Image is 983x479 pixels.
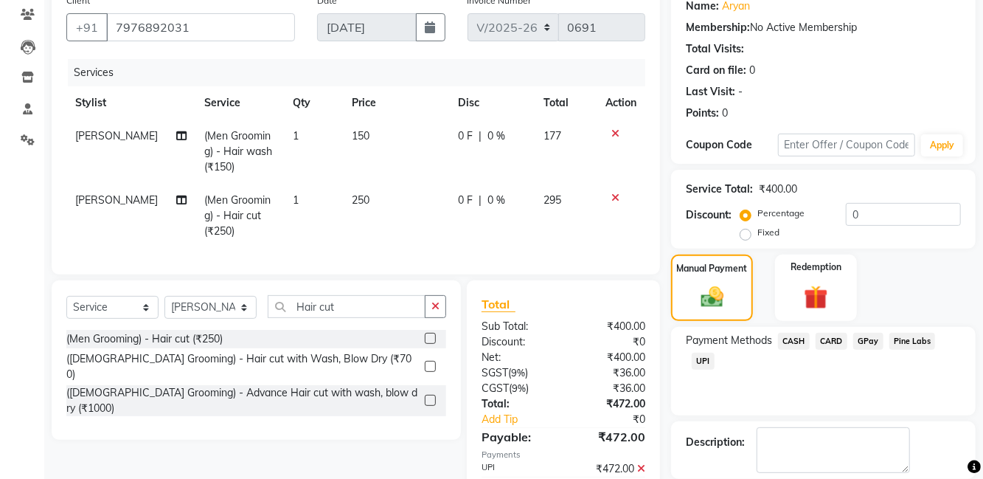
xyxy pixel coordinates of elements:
span: 250 [352,193,369,207]
label: Redemption [791,261,841,274]
div: 0 [722,106,728,121]
div: ₹472.00 [563,428,656,446]
label: Fixed [757,226,779,239]
div: Points: [686,106,719,121]
span: 0 % [487,193,505,208]
span: [PERSON_NAME] [75,129,158,142]
div: ₹472.00 [563,396,656,412]
th: Action [597,86,645,120]
span: GPay [853,333,883,350]
div: Service Total: [686,182,753,197]
span: CASH [778,333,810,350]
div: Services [68,59,656,86]
span: 0 % [487,128,505,144]
span: 9% [511,367,525,379]
div: Payable: [470,428,563,446]
span: Pine Labs [889,333,936,350]
th: Service [195,86,284,120]
img: _cash.svg [694,284,731,310]
div: ₹400.00 [563,319,656,334]
span: 295 [544,193,562,207]
th: Qty [284,86,343,120]
span: 1 [293,129,299,142]
div: Description: [686,435,745,450]
span: Payment Methods [686,333,772,348]
div: ₹400.00 [563,350,656,365]
input: Enter Offer / Coupon Code [778,134,915,156]
span: | [479,193,482,208]
div: Card on file: [686,63,746,78]
div: (Men Grooming) - Hair cut (₹250) [66,331,223,347]
button: Apply [921,134,963,156]
div: UPI [470,461,563,477]
div: ₹0 [563,334,656,350]
div: ([DEMOGRAPHIC_DATA] Grooming) - Hair cut with Wash, Blow Dry (₹700) [66,351,419,382]
button: +91 [66,13,108,41]
div: ₹472.00 [563,461,656,477]
span: 9% [512,382,526,394]
span: SGST [482,366,508,379]
th: Disc [449,86,535,120]
div: Coupon Code [686,137,777,153]
th: Total [535,86,597,120]
div: ( ) [470,381,563,396]
span: 177 [544,129,562,142]
span: 0 F [458,128,473,144]
th: Stylist [66,86,195,120]
div: ([DEMOGRAPHIC_DATA] Grooming) - Advance Hair cut with wash, blow dry (₹1000) [66,385,419,416]
div: Net: [470,350,563,365]
div: ( ) [470,365,563,381]
img: _gift.svg [796,283,836,313]
a: Add Tip [470,412,579,427]
div: ₹400.00 [759,182,797,197]
div: No Active Membership [686,20,961,35]
span: Total [482,297,515,312]
div: Total Visits: [686,41,744,57]
label: Percentage [757,207,805,220]
span: 1 [293,193,299,207]
span: 150 [352,129,369,142]
div: ₹36.00 [563,381,656,396]
span: CGST [482,382,509,395]
input: Search or Scan [268,295,425,318]
div: Last Visit: [686,84,735,100]
span: | [479,128,482,144]
span: (Men Grooming) - Hair wash (₹150) [204,129,272,173]
span: CARD [816,333,847,350]
div: Total: [470,396,563,412]
div: ₹0 [579,412,656,427]
th: Price [343,86,449,120]
input: Search by Name/Mobile/Email/Code [106,13,295,41]
span: UPI [692,353,715,370]
span: [PERSON_NAME] [75,193,158,207]
div: Discount: [686,207,732,223]
div: Discount: [470,334,563,350]
div: Sub Total: [470,319,563,334]
label: Manual Payment [677,262,748,275]
div: ₹36.00 [563,365,656,381]
div: Payments [482,449,645,461]
span: (Men Grooming) - Hair cut (₹250) [204,193,271,238]
div: Membership: [686,20,750,35]
span: 0 F [458,193,473,208]
div: - [738,84,743,100]
div: 0 [749,63,755,78]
